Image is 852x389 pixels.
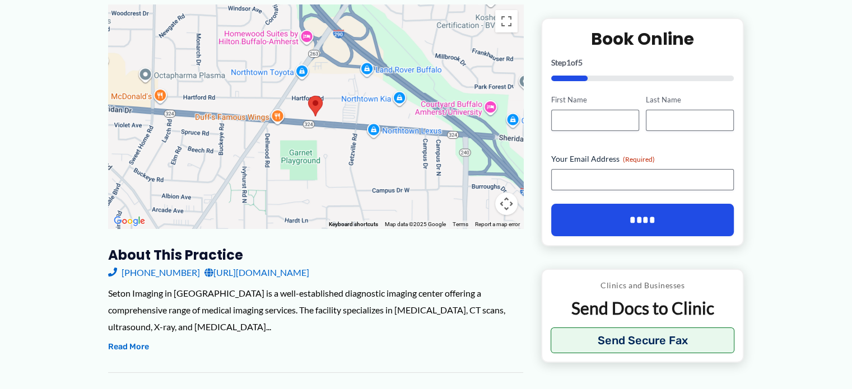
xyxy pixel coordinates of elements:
label: Your Email Address [551,153,734,165]
label: Last Name [646,95,734,105]
a: Open this area in Google Maps (opens a new window) [111,214,148,228]
span: Map data ©2025 Google [385,221,446,227]
div: Seton Imaging in [GEOGRAPHIC_DATA] is a well-established diagnostic imaging center offering a com... [108,285,523,335]
span: 5 [578,58,583,67]
button: Keyboard shortcuts [329,221,378,228]
h3: About this practice [108,246,523,264]
p: Clinics and Businesses [551,278,735,293]
span: (Required) [623,155,655,163]
p: Step of [551,59,734,67]
img: Google [111,214,148,228]
a: Report a map error [475,221,520,227]
p: Send Docs to Clinic [551,297,735,319]
button: Read More [108,340,149,354]
a: Terms (opens in new tab) [453,221,468,227]
button: Send Secure Fax [551,327,735,353]
h2: Book Online [551,28,734,50]
a: [URL][DOMAIN_NAME] [204,264,309,281]
a: [PHONE_NUMBER] [108,264,200,281]
button: Toggle fullscreen view [495,10,518,32]
span: 1 [566,58,571,67]
label: First Name [551,95,639,105]
button: Map camera controls [495,193,518,215]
